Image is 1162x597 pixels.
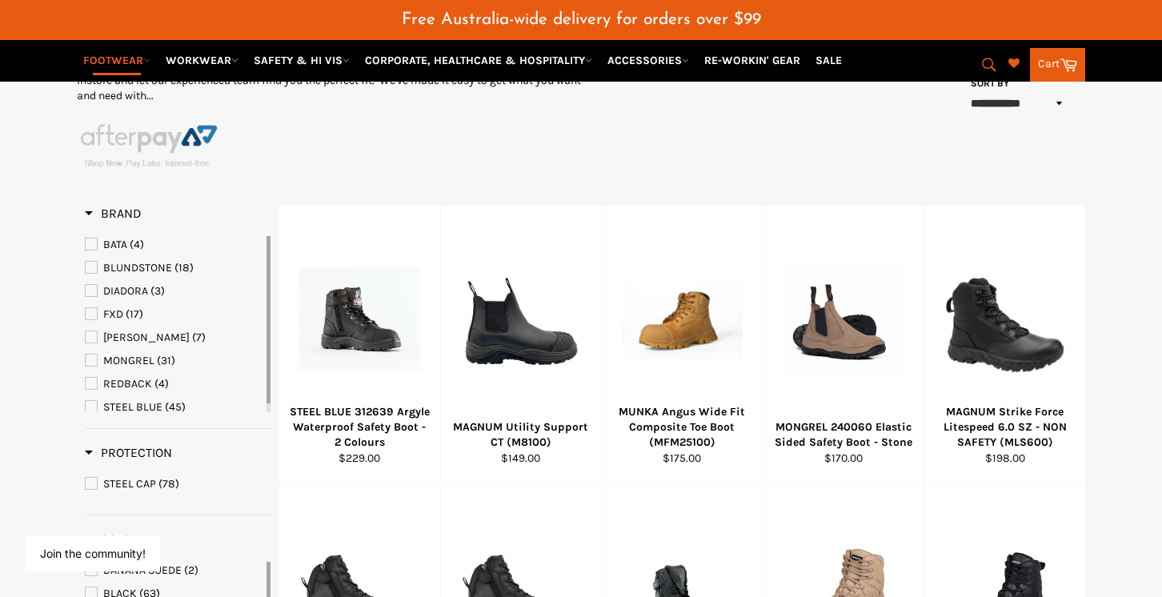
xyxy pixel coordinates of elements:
span: Protection [85,445,172,460]
span: (2) [184,563,198,577]
span: (45) [165,400,186,414]
span: (4) [130,238,144,251]
a: BATA [85,236,263,254]
a: MONGREL [85,352,263,370]
a: DIADORA [85,282,263,300]
h3: Brand [85,206,142,222]
span: BANANA SUEDE [103,563,182,577]
a: RE-WORKIN' GEAR [698,46,807,74]
a: SALE [809,46,848,74]
span: STEEL CAP [103,477,156,491]
span: FXD [103,307,123,321]
a: MUNKA Angus Wide Fit Composite Toe Boot (MFM25100)MUNKA Angus Wide Fit Composite Toe Boot (MFM251... [601,206,763,483]
span: BATA [103,238,127,251]
a: REDBACK [85,375,263,393]
div: MAGNUM Strike Force Litespeed 6.0 SZ - NON SAFETY (MLS600) [935,404,1076,451]
a: STEEL BLUE 312639 Argyle Waterproof Safety Boot - 2 ColoursSTEEL BLUE 312639 Argyle Waterproof Sa... [278,206,440,483]
span: DIADORA [103,284,148,298]
span: (31) [157,354,175,367]
span: (3) [150,284,165,298]
span: Colour [85,531,146,547]
div: MONGREL 240060 Elastic Sided Safety Boot - Stone [773,419,914,451]
a: FXD [85,306,263,323]
a: CORPORATE, HEALTHCARE & HOSPITALITY [359,46,599,74]
a: MAGNUM Utility Support CT (M8100)MAGNUM Utility Support CT (M8100)$149.00 [440,206,602,483]
span: (7) [192,331,206,344]
label: Sort by [965,77,1009,90]
span: REDBACK [103,377,152,391]
a: MACK [85,329,263,347]
span: MONGREL [103,354,154,367]
span: (18) [174,261,194,274]
div: MAGNUM Utility Support CT (M8100) [451,419,591,451]
a: STEEL CAP [85,475,270,493]
a: BLUNDSTONE [85,259,263,277]
div: STEEL BLUE 312639 Argyle Waterproof Safety Boot - 2 Colours [290,404,431,451]
span: (17) [126,307,143,321]
div: MUNKA Angus Wide Fit Composite Toe Boot (MFM25100) [612,404,753,451]
span: STEEL BLUE [103,400,162,414]
a: FOOTWEAR [77,46,157,74]
span: [PERSON_NAME] [103,331,190,344]
a: MAGNUM Strike Force Litespeed 6.0 SZ - NON SAFETY (MLS600)MAGNUM Strike Force Litespeed 6.0 SZ - ... [924,206,1085,483]
span: Free Australia-wide delivery for orders over $99 [402,11,761,28]
span: (4) [154,377,169,391]
span: (78) [158,477,179,491]
a: STEEL BLUE [85,399,263,416]
a: SAFETY & HI VIS [247,46,356,74]
button: Join the community! [40,547,146,560]
h3: Colour [85,531,146,547]
a: Cart [1030,48,1085,82]
a: ACCESSORIES [601,46,695,74]
a: WORKWEAR [159,46,245,74]
h3: Protection [85,445,172,461]
span: Brand [85,206,142,221]
a: BANANA SUEDE [85,562,263,579]
span: BLUNDSTONE [103,261,172,274]
a: MONGREL 240060 Elastic Sided Safety Boot - StoneMONGREL 240060 Elastic Sided Safety Boot - Stone$... [763,206,924,483]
